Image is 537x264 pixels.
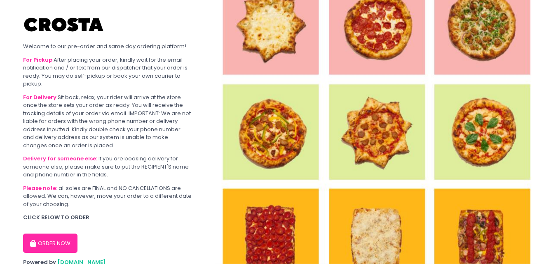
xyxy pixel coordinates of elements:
[23,12,106,37] img: Crosta Pizzeria
[23,56,52,64] b: For Pickup
[23,93,56,101] b: For Delivery
[23,42,192,51] div: Welcome to our pre-order and same day ordering platform!
[23,184,192,208] div: all sales are FINAL and NO CANCELLATIONS are allowed. We can, however, move your order to a diffe...
[23,184,57,192] b: Please note:
[23,93,192,150] div: Sit back, relax, your rider will arrive at the store once the store sets your order as ready. You...
[23,155,192,179] div: If you are booking delivery for someone else, please make sure to put the RECIPIENT'S name and ph...
[23,213,192,222] div: CLICK BELOW TO ORDER
[23,234,77,253] button: ORDER NOW
[23,56,192,88] div: After placing your order, kindly wait for the email notification and / or text from our dispatche...
[23,155,97,162] b: Delivery for someone else:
